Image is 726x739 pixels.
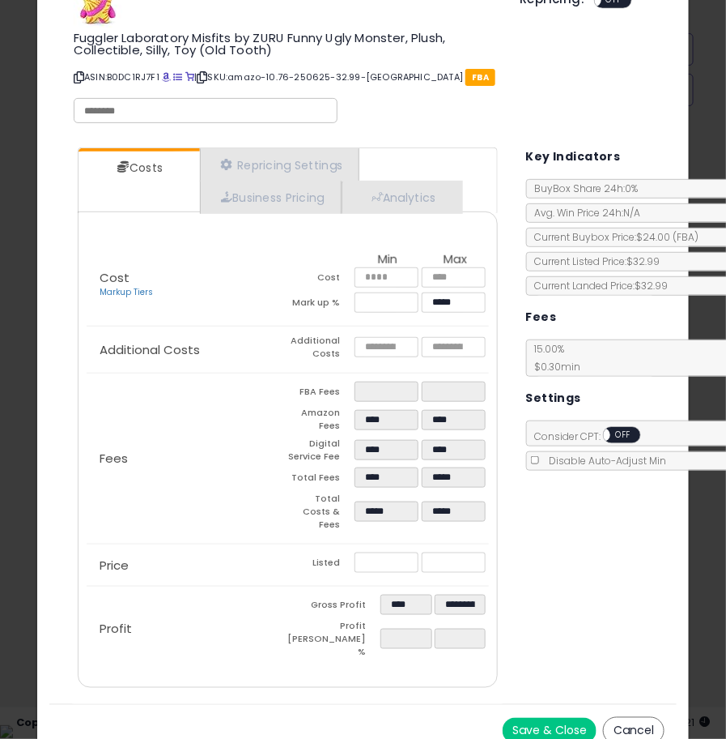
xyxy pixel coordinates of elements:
[527,182,639,195] span: BuyBox Share 24h: 0%
[287,468,355,493] td: Total Fees
[342,181,461,214] a: Analytics
[87,271,287,299] p: Cost
[74,64,495,90] p: ASIN: B0DC1RJ7F1 | SKU: amazo-10.76-250625-32.99-[GEOGRAPHIC_DATA]
[87,344,287,357] p: Additional Costs
[526,307,557,327] h5: Fees
[287,493,355,536] td: Total Costs & Fees
[100,286,153,298] a: Markup Tiers
[610,429,636,442] span: OFF
[287,553,355,578] td: Listed
[287,438,355,468] td: Digital Service Fee
[287,595,380,620] td: Gross Profit
[200,148,360,182] a: Repricing Settings
[541,454,667,468] span: Disable Auto-Adjust Min
[287,293,355,318] td: Mark up %
[526,388,581,408] h5: Settings
[185,70,194,83] a: Your listing only
[527,230,699,244] span: Current Buybox Price:
[287,407,355,437] td: Amazon Fees
[527,254,660,268] span: Current Listed Price: $32.99
[673,230,699,244] span: ( FBA )
[527,429,662,443] span: Consider CPT:
[87,559,287,572] p: Price
[287,267,355,293] td: Cost
[200,181,342,214] a: Business Pricing
[287,620,380,663] td: Profit [PERSON_NAME] %
[526,147,621,167] h5: Key Indicators
[465,69,495,86] span: FBA
[87,452,287,465] p: Fees
[527,206,641,220] span: Avg. Win Price 24h: N/A
[174,70,183,83] a: All offer listings
[422,253,489,267] th: Max
[527,342,581,374] span: 15.00 %
[637,230,699,244] span: $24.00
[74,32,495,56] h3: Fuggler Laboratory Misfits by ZURU Funny Ugly Monster, Plush, Collectible, Silly, Toy (Old Tooth)
[355,253,422,267] th: Min
[162,70,171,83] a: BuyBox page
[527,360,581,374] span: $0.30 min
[527,279,669,293] span: Current Landed Price: $32.99
[287,335,355,365] td: Additional Costs
[79,152,198,184] a: Costs
[287,382,355,407] td: FBA Fees
[87,622,287,635] p: Profit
